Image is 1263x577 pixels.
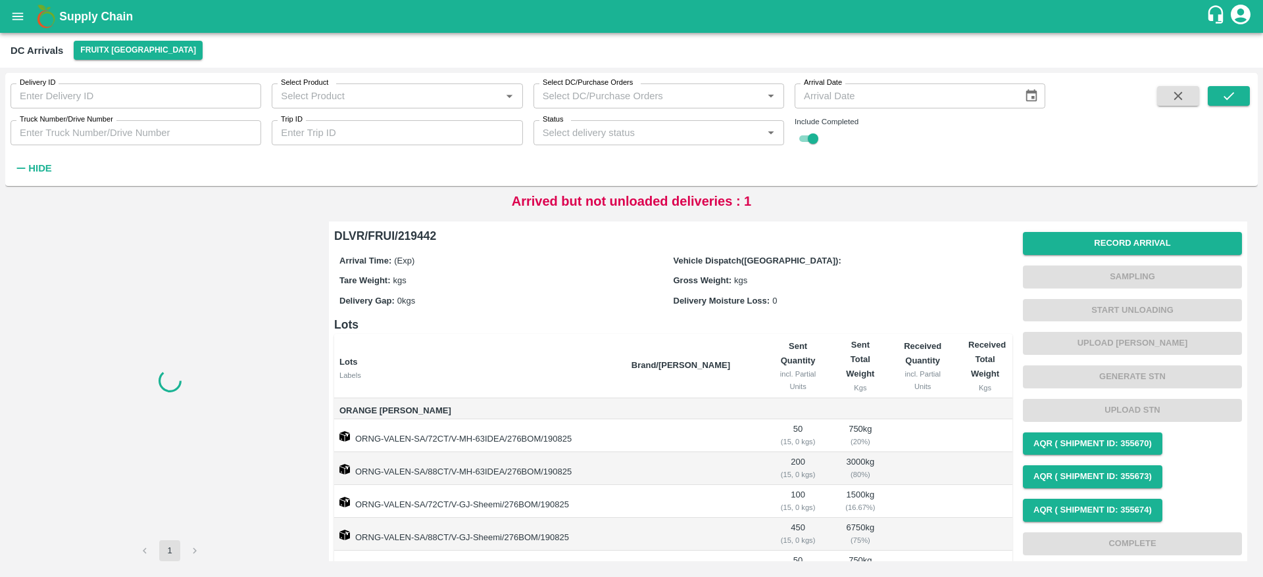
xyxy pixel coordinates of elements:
b: Brand/[PERSON_NAME] [631,360,730,370]
td: 100 [763,485,833,518]
img: box [339,464,350,474]
button: AQR ( Shipment Id: 355674) [1023,499,1162,522]
div: ( 15, 0 kgs) [774,501,823,513]
button: open drawer [3,1,33,32]
td: 50 [763,419,833,452]
button: page 1 [159,540,180,561]
td: 450 [763,518,833,551]
button: Record Arrival [1023,232,1242,255]
b: Supply Chain [59,10,133,23]
label: Select DC/Purchase Orders [543,78,633,88]
div: ( 20 %) [843,436,877,448]
td: ORNG-VALEN-SA/88CT/V-GJ-Sheemi/276BOM/190825 [334,518,621,551]
div: Include Completed [795,116,1045,127]
nav: pagination navigation [132,540,207,561]
td: ORNG-VALEN-SA/72CT/V-GJ-Sheemi/276BOM/190825 [334,485,621,518]
div: incl. Partial Units [898,368,947,392]
td: 750 kg [833,419,887,452]
div: ( 15, 0 kgs) [774,534,823,546]
label: Delivery Moisture Loss: [674,296,770,306]
b: Sent Total Weight [846,340,874,379]
label: Delivery ID [20,78,55,88]
label: Delivery Gap: [339,296,395,306]
input: Enter Delivery ID [11,83,261,108]
b: Sent Quantity [781,341,816,365]
a: Supply Chain [59,7,1206,26]
label: Arrival Time: [339,256,391,265]
h6: Lots [334,315,1012,334]
label: Trip ID [281,114,303,125]
label: Tare Weight: [339,275,391,285]
input: Arrival Date [795,83,1014,108]
button: Open [501,87,518,104]
td: 3000 kg [833,452,887,485]
label: Gross Weight: [674,275,732,285]
label: Truck Number/Drive Number [20,114,113,125]
span: (Exp) [394,256,414,265]
div: ( 15, 0 kgs) [774,469,823,480]
h6: DLVR/FRUI/219442 [334,227,1012,245]
span: kgs [393,275,407,285]
label: Status [543,114,564,125]
span: Orange [PERSON_NAME] [339,404,621,419]
button: AQR ( Shipment Id: 355673) [1023,465,1162,488]
input: Enter Trip ID [272,120,522,145]
input: Select DC/Purchase Orders [537,87,741,104]
b: Received Total Weight [968,340,1006,379]
img: box [339,431,350,442]
div: ( 80 %) [843,469,877,480]
img: logo [33,3,59,30]
div: ( 15, 0 kgs) [774,436,823,448]
div: account of current user [1229,3,1252,30]
span: 0 [772,296,777,306]
td: ORNG-VALEN-SA/88CT/V-MH-63IDEA/276BOM/190825 [334,452,621,485]
button: Select DC [74,41,203,60]
td: 200 [763,452,833,485]
div: DC Arrivals [11,42,63,59]
strong: Hide [28,163,51,173]
span: 0 kgs [397,296,415,306]
b: Lots [339,357,357,367]
span: kgs [734,275,747,285]
button: Open [762,124,780,141]
div: Labels [339,369,621,381]
div: customer-support [1206,5,1229,28]
td: ORNG-VALEN-SA/72CT/V-MH-63IDEA/276BOM/190825 [334,419,621,452]
label: Vehicle Dispatch([GEOGRAPHIC_DATA]): [674,256,841,265]
div: Kgs [968,382,1002,394]
div: incl. Partial Units [774,368,823,392]
div: ( 75 %) [843,534,877,546]
td: 6750 kg [833,518,887,551]
input: Enter Truck Number/Drive Number [11,120,261,145]
td: 1500 kg [833,485,887,518]
label: Select Product [281,78,328,88]
div: Kgs [843,382,877,394]
button: Choose date [1019,83,1044,108]
button: Open [762,87,780,104]
p: Arrived but not unloaded deliveries : 1 [512,191,752,211]
img: box [339,530,350,540]
input: Select delivery status [537,124,758,141]
b: Received Quantity [904,341,941,365]
div: ( 16.67 %) [843,501,877,513]
button: AQR ( Shipment Id: 355670) [1023,432,1162,455]
button: Hide [11,157,55,179]
input: Select Product [276,87,497,104]
label: Arrival Date [804,78,842,88]
img: box [339,497,350,507]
